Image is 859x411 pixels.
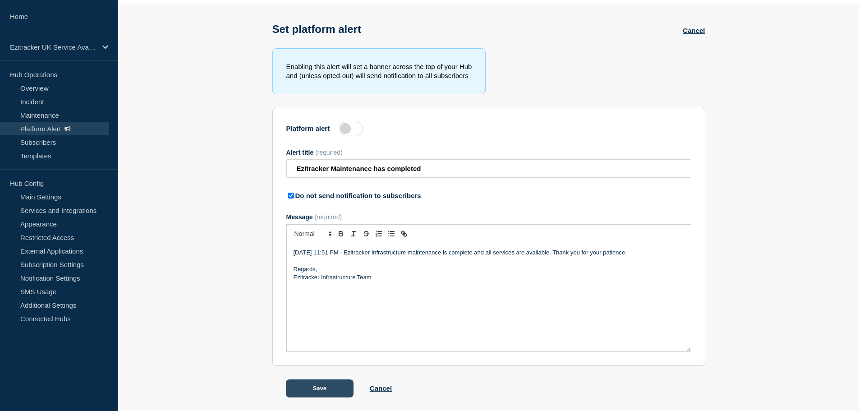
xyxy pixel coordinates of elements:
h1: Set platform alert [272,23,361,36]
input: Alert title [286,159,691,178]
label: Platform alert [286,125,330,132]
input: Do not send notification to subscribers [288,193,294,199]
span: Font size [290,228,335,239]
p: Ezitracker UK Service Availability [10,43,96,51]
p: Ezitracker Infrastructure Team [294,273,684,282]
button: Toggle link [398,228,410,239]
button: Toggle ordered list [372,228,385,239]
p: Regards, [294,265,684,273]
div: Message [287,243,691,351]
button: Toggle strikethrough text [360,228,372,239]
div: Message [286,213,691,221]
button: Save [286,379,354,397]
p: [DATE] 11:51 PM - Ezitracker Infrastructure maintenance is complete and all services are availabl... [294,249,684,257]
div: Enabling this alert will set a banner across the top of your Hub and (unless opted-out) will send... [272,48,486,94]
span: (required) [314,213,342,221]
a: Cancel [683,27,705,34]
span: (required) [315,149,343,156]
button: Toggle bold text [335,228,347,239]
label: Do not send notification to subscribers [295,192,421,199]
button: Toggle bulleted list [385,228,398,239]
a: Cancel [370,384,392,392]
button: Toggle italic text [347,228,360,239]
div: Alert title [286,149,691,156]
